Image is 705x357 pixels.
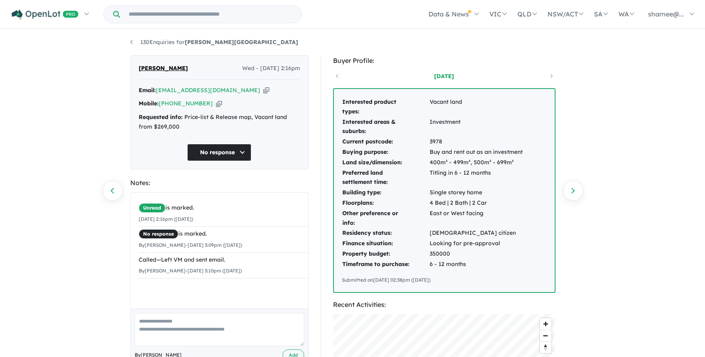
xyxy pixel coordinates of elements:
[139,255,308,265] div: Called—Left VM and sent email.
[342,238,429,249] td: Finance situation:
[429,228,523,238] td: [DEMOGRAPHIC_DATA] citizen
[130,38,298,46] a: 130Enquiries for[PERSON_NAME][GEOGRAPHIC_DATA]
[429,97,523,117] td: Vacant land
[139,229,178,239] span: No response
[156,87,260,94] a: [EMAIL_ADDRESS][DOMAIN_NAME]
[410,72,478,80] a: [DATE]
[139,216,193,222] small: [DATE] 2:16pm ([DATE])
[429,117,523,137] td: Investment
[139,268,242,274] small: By [PERSON_NAME] - [DATE] 3:10pm ([DATE])
[139,87,156,94] strong: Email:
[139,242,242,248] small: By [PERSON_NAME] - [DATE] 3:09pm ([DATE])
[648,10,684,18] span: sharnee@...
[342,97,429,117] td: Interested product types:
[139,229,308,239] div: is marked.
[342,249,429,259] td: Property budget:
[342,117,429,137] td: Interested areas & suburbs:
[342,147,429,157] td: Buying purpose:
[333,299,556,310] div: Recent Activities:
[185,38,298,46] strong: [PERSON_NAME][GEOGRAPHIC_DATA]
[159,100,213,107] a: [PHONE_NUMBER]
[540,330,551,341] button: Zoom out
[130,177,309,188] div: Notes:
[429,238,523,249] td: Looking for pre-approval
[139,203,308,213] div: is marked.
[342,137,429,147] td: Current postcode:
[429,137,523,147] td: 3978
[187,144,251,161] button: No response
[216,99,222,108] button: Copy
[342,168,429,188] td: Preferred land settlement time:
[429,157,523,168] td: 400m² - 499m², 500m² - 699m²
[342,259,429,270] td: Timeframe to purchase:
[342,276,547,284] div: Submitted on [DATE] 02:38pm ([DATE])
[342,188,429,198] td: Building type:
[139,113,183,121] strong: Requested info:
[429,147,523,157] td: Buy and rent out as an investment
[342,228,429,238] td: Residency status:
[429,208,523,228] td: East or West facing
[130,38,575,47] nav: breadcrumb
[139,113,300,132] div: Price-list & Release map, Vacant land from $269,000
[429,188,523,198] td: Single storey home
[342,198,429,208] td: Floorplans:
[342,157,429,168] td: Land size/dimension:
[429,168,523,188] td: Titling in 6 - 12 months
[139,64,188,73] span: [PERSON_NAME]
[242,64,300,73] span: Wed - [DATE] 2:16pm
[429,249,523,259] td: 350000
[139,100,159,107] strong: Mobile:
[139,203,166,213] span: Unread
[429,198,523,208] td: 4 Bed | 2 Bath | 2 Car
[263,86,269,95] button: Copy
[342,208,429,228] td: Other preference or info:
[333,55,556,66] div: Buyer Profile:
[540,341,551,353] button: Reset bearing to north
[429,259,523,270] td: 6 - 12 months
[121,6,300,23] input: Try estate name, suburb, builder or developer
[540,318,551,330] button: Zoom in
[12,10,79,20] img: Openlot PRO Logo White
